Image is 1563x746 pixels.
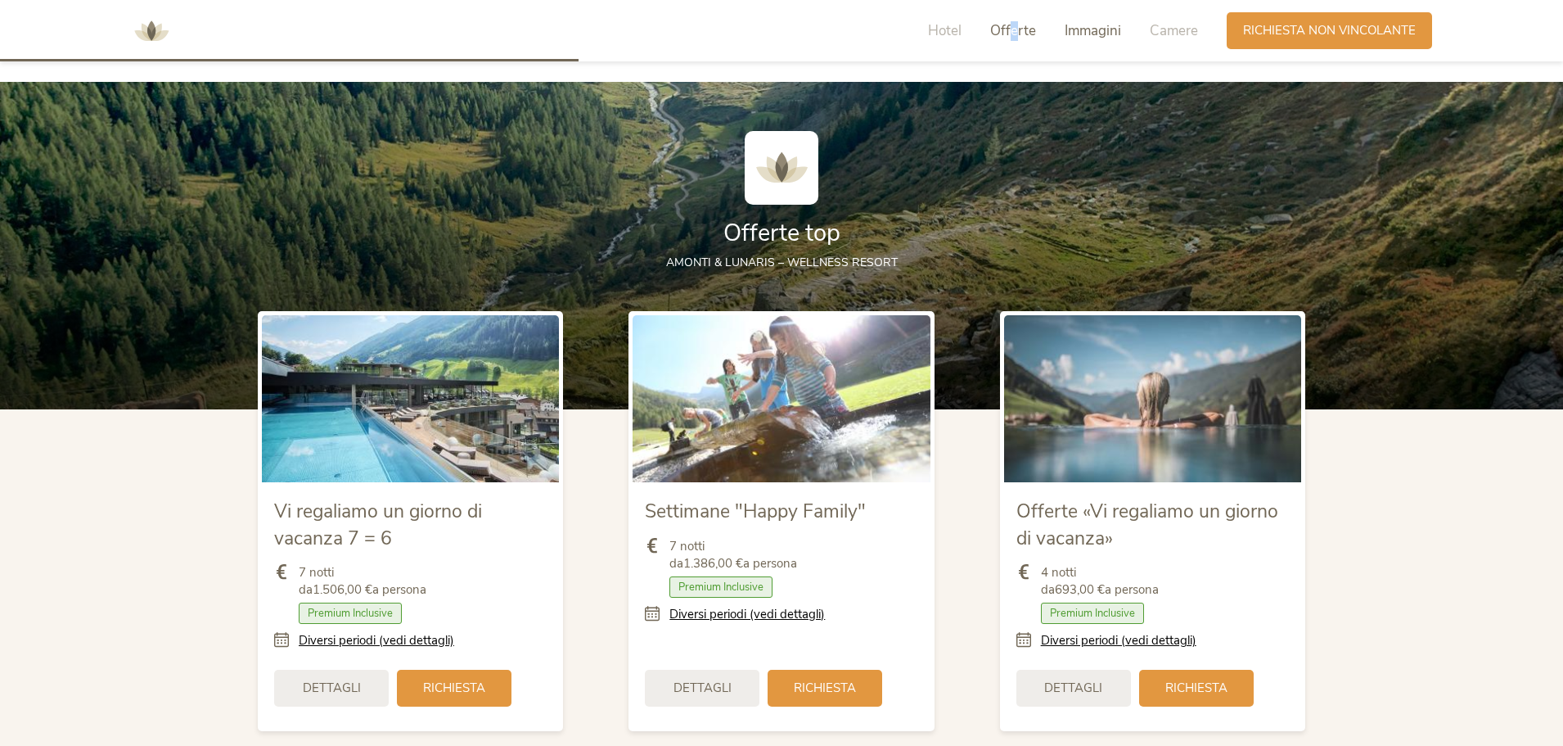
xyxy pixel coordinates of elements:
[299,564,426,599] span: 7 notti da a persona
[1041,603,1144,624] span: Premium Inclusive
[262,315,559,482] img: Vi regaliamo un giorno di vacanza 7 = 6
[794,680,856,697] span: Richiesta
[423,680,485,697] span: Richiesta
[683,555,743,572] b: 1.386,00 €
[645,499,866,524] span: Settimane "Happy Family"
[313,581,372,598] b: 1.506,00 €
[669,606,825,623] a: Diversi periodi (vedi dettagli)
[274,499,482,550] span: Vi regaliamo un giorno di vacanza 7 = 6
[127,25,176,36] a: AMONTI & LUNARIS Wellnessresort
[633,315,930,482] img: Settimane "Happy Family"
[928,21,962,40] span: Hotel
[1016,499,1278,550] span: Offerte «Vi regaliamo un giorno di vacanza»
[666,255,898,270] span: AMONTI & LUNARIS – wellness resort
[1041,564,1159,599] span: 4 notti da a persona
[1041,632,1196,649] a: Diversi periodi (vedi dettagli)
[299,632,454,649] a: Diversi periodi (vedi dettagli)
[299,603,402,624] span: Premium Inclusive
[745,131,818,205] img: AMONTI & LUNARIS Wellnessresort
[1065,21,1121,40] span: Immagini
[1044,680,1102,697] span: Dettagli
[1243,22,1416,39] span: Richiesta non vincolante
[669,538,797,572] span: 7 notti da a persona
[990,21,1036,40] span: Offerte
[1004,315,1301,482] img: Offerte «Vi regaliamo un giorno di vacanza»
[127,7,176,56] img: AMONTI & LUNARIS Wellnessresort
[1055,581,1105,598] b: 693,00 €
[303,680,361,697] span: Dettagli
[723,217,840,249] span: Offerte top
[669,576,772,598] span: Premium Inclusive
[1150,21,1198,40] span: Camere
[1165,680,1227,697] span: Richiesta
[673,680,732,697] span: Dettagli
